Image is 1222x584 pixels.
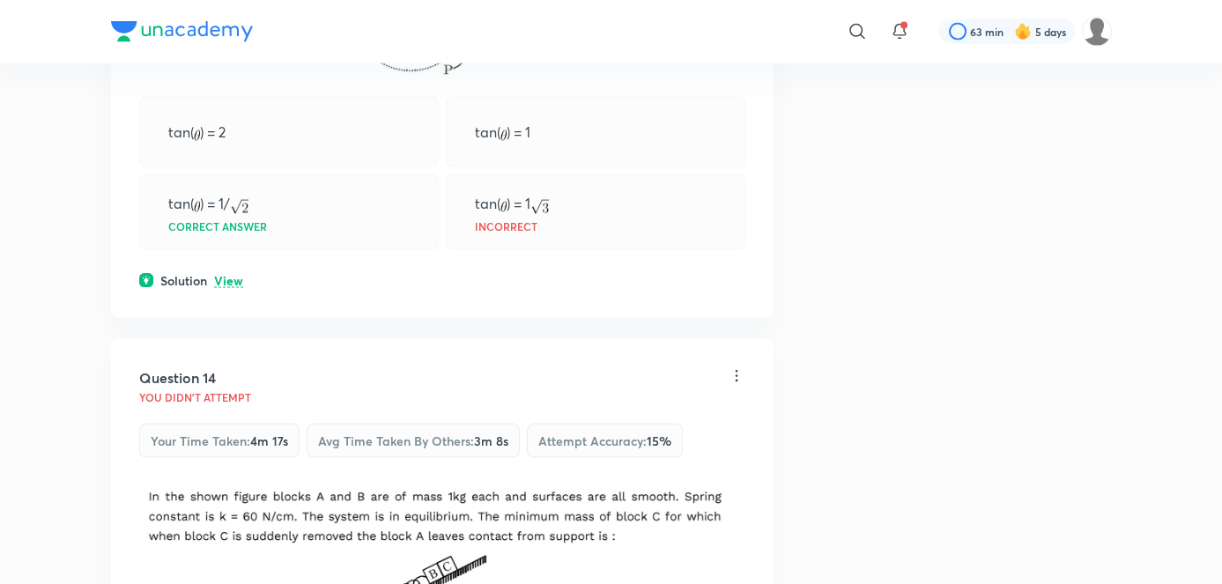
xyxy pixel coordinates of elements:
[168,221,267,232] p: Correct answer
[160,271,207,290] h6: Solution
[139,367,216,388] h5: Question 14
[250,432,288,449] span: 4m 17s
[474,432,508,449] span: 3m 8s
[500,202,507,212] img: \theta
[139,392,251,403] p: You didn't Attempt
[139,424,300,458] div: Your time taken :
[111,21,253,42] img: Company Logo
[500,130,507,141] img: \theta
[194,130,200,141] img: \theta
[230,200,248,214] img: \sqrt{2}
[647,432,671,449] span: 15 %
[1014,23,1032,41] img: streak
[168,193,248,214] p: tan( ) = 1/
[475,221,537,232] p: Incorrect
[307,424,520,458] div: Avg time taken by others :
[139,273,153,288] img: solution.svg
[527,424,683,458] div: Attempt accuracy :
[1082,17,1112,47] img: SUBHRANGSU DAS
[475,122,530,143] p: tan( ) = 1
[168,122,226,143] p: tan( ) = 2
[214,275,243,288] p: View
[530,200,549,214] img: \sqrt{3}
[475,193,549,214] p: tan( ) = 1
[194,202,200,212] img: \theta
